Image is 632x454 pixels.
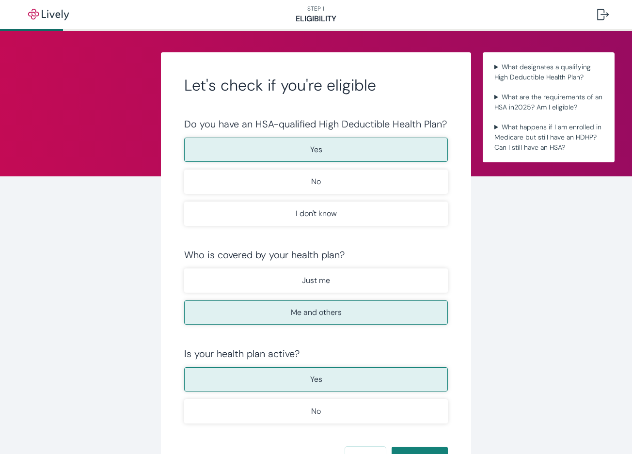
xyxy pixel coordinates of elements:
[184,118,448,130] div: Do you have an HSA-qualified High Deductible Health Plan?
[589,3,616,26] button: Log out
[311,406,321,417] p: No
[184,399,448,423] button: No
[184,367,448,391] button: Yes
[184,268,448,293] button: Just me
[184,170,448,194] button: No
[296,208,337,219] p: I don't know
[184,138,448,162] button: Yes
[310,144,322,156] p: Yes
[184,202,448,226] button: I don't know
[490,90,607,114] summary: What are the requirements of an HSA in2025? Am I eligible?
[310,374,322,385] p: Yes
[311,176,321,188] p: No
[184,300,448,325] button: Me and others
[302,275,330,286] p: Just me
[21,9,76,20] img: Lively
[184,348,448,360] div: Is your health plan active?
[184,249,448,261] div: Who is covered by your health plan?
[490,120,607,155] summary: What happens if I am enrolled in Medicare but still have an HDHP? Can I still have an HSA?
[184,76,448,95] h2: Let's check if you're eligible
[291,307,342,318] p: Me and others
[490,60,607,84] summary: What designates a qualifying High Deductible Health Plan?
